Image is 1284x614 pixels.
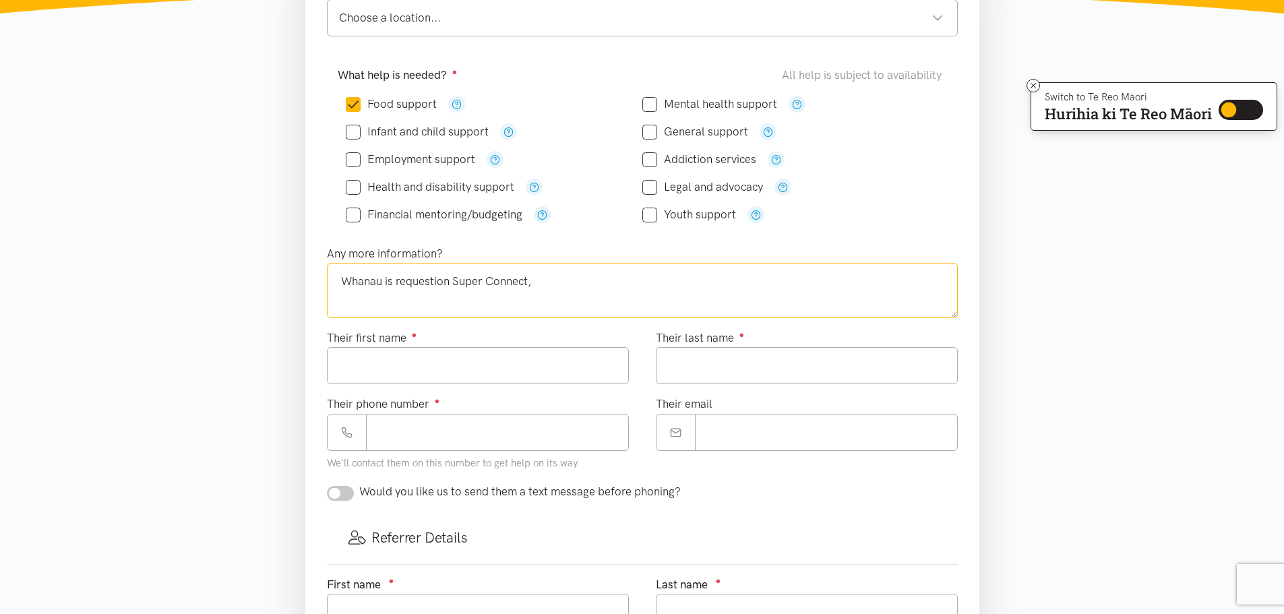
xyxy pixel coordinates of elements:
sup: ● [412,330,417,340]
p: Hurihia ki Te Reo Māori [1045,108,1212,120]
span: Would you like us to send them a text message before phoning? [359,485,681,498]
label: Any more information? [327,245,443,263]
label: Their email [656,395,712,413]
label: First name [327,576,381,594]
p: Switch to Te Reo Māori [1045,93,1212,101]
sup: ● [452,67,458,77]
label: Their first name [327,329,417,347]
label: Youth support [642,209,736,220]
div: All help is subject to availability [782,66,947,84]
label: Employment support [346,154,475,165]
label: Their phone number [327,395,440,413]
label: Last name [656,576,708,594]
label: Mental health support [642,98,777,110]
sup: ● [389,576,394,586]
small: We'll contact them on this number to get help on its way. [327,457,580,469]
label: General support [642,126,748,137]
label: Financial mentoring/budgeting [346,209,522,220]
label: Health and disability support [346,181,514,193]
sup: ● [716,576,721,586]
sup: ● [739,330,745,340]
h3: Referrer Details [348,528,936,547]
label: Legal and advocacy [642,181,763,193]
label: What help is needed? [338,66,458,84]
label: Their last name [656,329,745,347]
label: Food support [346,98,437,110]
sup: ● [435,396,440,406]
div: Choose a location... [339,9,944,27]
input: Phone number [366,414,629,451]
label: Addiction services [642,154,756,165]
input: Email [695,414,958,451]
label: Infant and child support [346,126,489,137]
